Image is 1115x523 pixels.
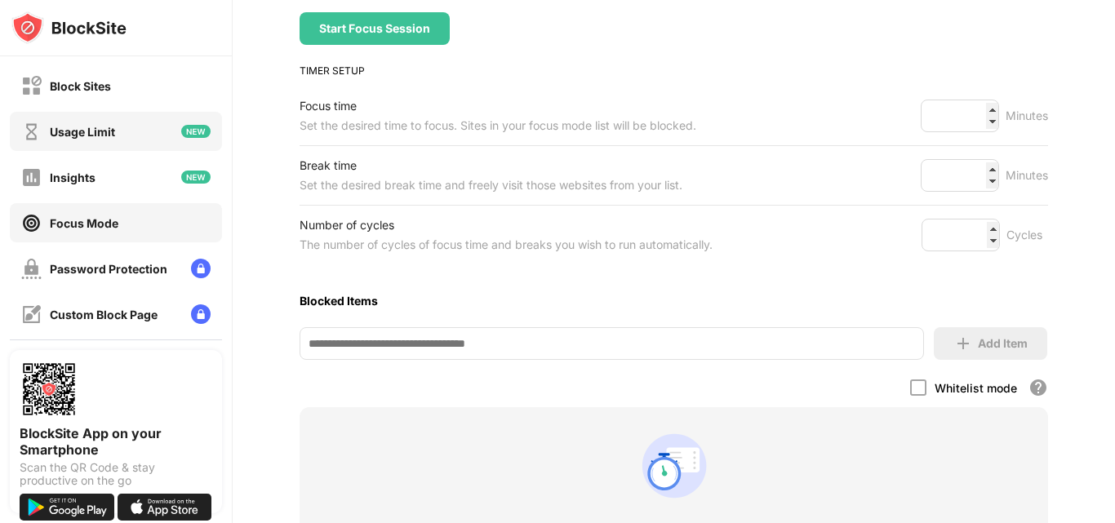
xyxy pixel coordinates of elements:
[300,294,1048,308] div: Blocked Items
[21,304,42,325] img: customize-block-page-off.svg
[181,171,211,184] img: new-icon.svg
[50,262,167,276] div: Password Protection
[50,125,115,139] div: Usage Limit
[191,304,211,324] img: lock-menu.svg
[191,259,211,278] img: lock-menu.svg
[935,381,1017,395] div: Whitelist mode
[20,425,212,458] div: BlockSite App on your Smartphone
[635,427,713,505] div: animation
[50,79,111,93] div: Block Sites
[21,76,42,96] img: block-off.svg
[300,116,696,135] div: Set the desired time to focus. Sites in your focus mode list will be blocked.
[20,461,212,487] div: Scan the QR Code & stay productive on the go
[300,156,682,175] div: Break time
[300,235,713,255] div: The number of cycles of focus time and breaks you wish to run automatically.
[21,122,42,142] img: time-usage-off.svg
[50,171,96,184] div: Insights
[300,215,713,235] div: Number of cycles
[1006,106,1048,126] div: Minutes
[20,494,114,521] img: get-it-on-google-play.svg
[21,213,42,233] img: focus-on.svg
[20,360,78,419] img: options-page-qr-code.png
[978,337,1028,350] div: Add Item
[300,175,682,195] div: Set the desired break time and freely visit those websites from your list.
[1006,225,1048,245] div: Cycles
[319,22,430,35] div: Start Focus Session
[11,11,127,44] img: logo-blocksite.svg
[50,216,118,230] div: Focus Mode
[118,494,212,521] img: download-on-the-app-store.svg
[50,308,158,321] div: Custom Block Page
[300,64,1048,77] div: TIMER SETUP
[21,259,42,279] img: password-protection-off.svg
[300,96,696,116] div: Focus time
[181,125,211,138] img: new-icon.svg
[21,167,42,188] img: insights-off.svg
[1006,166,1048,185] div: Minutes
